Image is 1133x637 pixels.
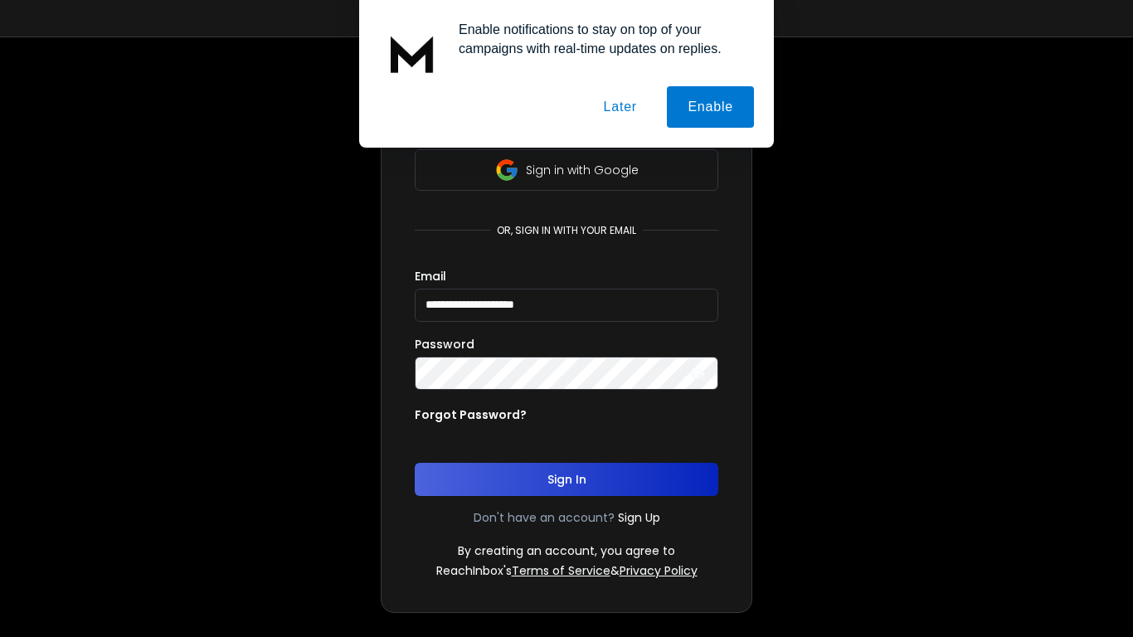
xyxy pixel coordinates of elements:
[490,224,643,237] p: or, sign in with your email
[436,562,698,579] p: ReachInbox's &
[445,20,754,58] div: Enable notifications to stay on top of your campaigns with real-time updates on replies.
[379,20,445,86] img: notification icon
[512,562,610,579] a: Terms of Service
[618,509,660,526] a: Sign Up
[415,149,718,191] button: Sign in with Google
[582,86,657,128] button: Later
[474,509,615,526] p: Don't have an account?
[415,463,718,496] button: Sign In
[415,338,474,350] label: Password
[458,542,675,559] p: By creating an account, you agree to
[415,406,527,423] p: Forgot Password?
[415,270,446,282] label: Email
[667,86,754,128] button: Enable
[526,162,639,178] p: Sign in with Google
[620,562,698,579] a: Privacy Policy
